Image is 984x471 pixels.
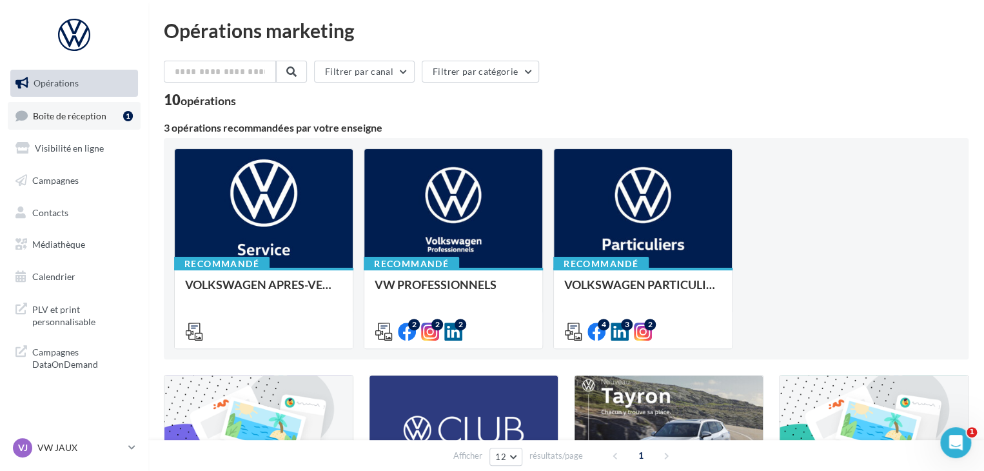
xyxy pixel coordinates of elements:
span: VJ [18,441,28,454]
div: 2 [644,319,656,330]
a: PLV et print personnalisable [8,296,141,334]
div: Recommandé [364,257,459,271]
img: tab_domain_overview_orange.svg [54,75,64,85]
div: Domaine: [DOMAIN_NAME] [34,34,146,44]
button: Filtrer par catégorie [422,61,539,83]
span: Calendrier [32,271,75,282]
a: Visibilité en ligne [8,135,141,162]
div: VW PROFESSIONNELS [375,278,532,304]
span: résultats/page [529,450,583,462]
span: 1 [967,427,977,437]
button: Filtrer par canal [314,61,415,83]
img: website_grey.svg [21,34,31,44]
span: Contacts [32,206,68,217]
span: 12 [495,452,506,462]
span: Afficher [453,450,482,462]
div: 10 [164,93,236,107]
span: Visibilité en ligne [35,143,104,154]
p: VW JAUX [37,441,123,454]
a: Boîte de réception1 [8,102,141,130]
div: opérations [181,95,236,106]
a: Médiathèque [8,231,141,258]
span: Boîte de réception [33,110,106,121]
div: 2 [408,319,420,330]
span: Campagnes DataOnDemand [32,343,133,371]
iframe: Intercom live chat [940,427,971,458]
div: VOLKSWAGEN PARTICULIER [564,278,722,304]
a: VJ VW JAUX [10,436,138,460]
div: 3 opérations recommandées par votre enseigne [164,123,969,133]
button: 12 [489,448,522,466]
span: 1 [631,445,651,466]
div: 2 [431,319,443,330]
img: tab_keywords_by_traffic_grey.svg [148,75,159,85]
img: logo_orange.svg [21,21,31,31]
div: 1 [123,111,133,121]
a: Contacts [8,199,141,226]
div: Recommandé [174,257,270,271]
div: VOLKSWAGEN APRES-VENTE [185,278,342,304]
div: Opérations marketing [164,21,969,40]
div: Mots-clés [162,76,195,85]
span: Opérations [34,77,79,88]
div: 4 [598,319,609,330]
div: Domaine [68,76,99,85]
a: Campagnes DataOnDemand [8,338,141,376]
span: PLV et print personnalisable [32,301,133,328]
div: v 4.0.25 [36,21,63,31]
span: Campagnes [32,175,79,186]
a: Campagnes [8,167,141,194]
div: 2 [455,319,466,330]
a: Calendrier [8,263,141,290]
a: Opérations [8,70,141,97]
div: 3 [621,319,633,330]
span: Médiathèque [32,239,85,250]
div: Recommandé [553,257,649,271]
